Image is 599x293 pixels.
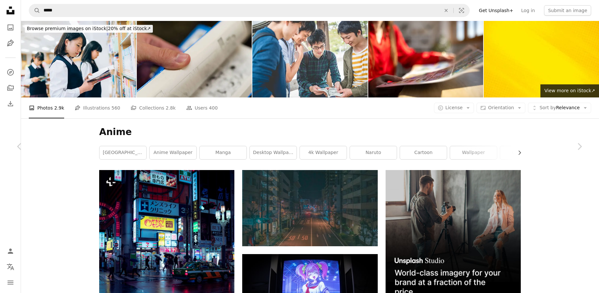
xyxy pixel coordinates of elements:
[29,4,470,17] form: Find visuals sitewide
[250,146,297,159] a: desktop wallpaper
[4,245,17,258] a: Log in / Sign up
[99,257,234,263] a: a busy city street at night with neon signs
[544,88,595,93] span: View more on iStock ↗
[131,97,175,118] a: Collections 2.8k
[27,26,151,31] span: 20% off at iStock ↗
[454,4,469,17] button: Visual search
[500,146,547,159] a: one piece
[4,66,17,79] a: Explore
[29,4,40,17] button: Search Unsplash
[252,21,368,97] img: Japanese Students Reading Manga, Chion-ji Temple Park, Kyoto, Japan, Asia
[21,21,136,97] img: Japanese Female Students Reading in the Library
[27,26,108,31] span: Browse premium images on iStock |
[209,104,218,112] span: 400
[484,21,599,97] img: abstract yellow and black are light pattern with the gradient is the with floor wall metal textur...
[475,5,517,16] a: Get Unsplash+
[4,21,17,34] a: Photos
[99,126,521,138] h1: Anime
[75,97,120,118] a: Illustrations 560
[242,170,377,246] img: aerial view photography of road between highrise building
[4,276,17,289] button: Menu
[150,146,196,159] a: anime wallpaper
[434,103,474,113] button: License
[540,84,599,97] a: View more on iStock↗
[4,97,17,110] a: Download History
[544,5,591,16] button: Submit an image
[242,205,377,211] a: aerial view photography of road between highrise building
[21,21,157,37] a: Browse premium images on iStock|20% off at iStock↗
[539,105,580,111] span: Relevance
[166,104,175,112] span: 2.8k
[477,103,525,113] button: Orientation
[4,37,17,50] a: Illustrations
[100,146,146,159] a: [GEOGRAPHIC_DATA]
[539,105,556,110] span: Sort by
[300,146,347,159] a: 4k wallpaper
[368,21,483,97] img: Woman reading a comic book at home
[528,103,591,113] button: Sort byRelevance
[200,146,246,159] a: manga
[4,81,17,95] a: Collections
[488,105,514,110] span: Orientation
[450,146,497,159] a: wallpaper
[137,21,252,97] img: Flipping Pages
[4,260,17,273] button: Language
[445,105,463,110] span: License
[112,104,120,112] span: 560
[400,146,447,159] a: cartoon
[560,115,599,178] a: Next
[439,4,453,17] button: Clear
[350,146,397,159] a: naruto
[514,146,521,159] button: scroll list to the right
[517,5,539,16] a: Log in
[186,97,218,118] a: Users 400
